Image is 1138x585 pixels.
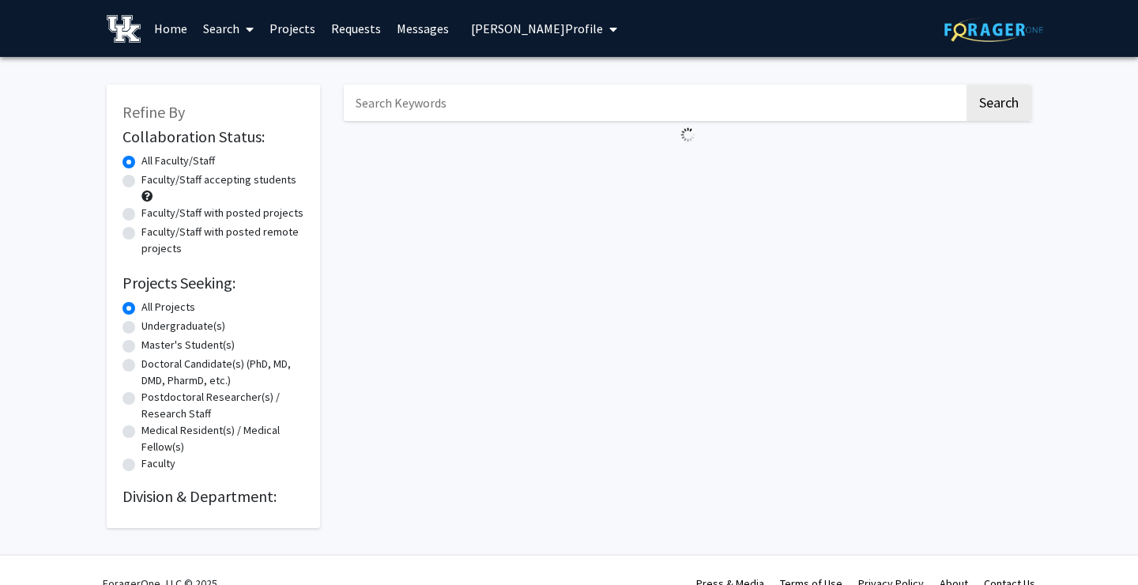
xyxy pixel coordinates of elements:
[141,337,235,353] label: Master's Student(s)
[141,455,175,472] label: Faculty
[141,422,304,455] label: Medical Resident(s) / Medical Fellow(s)
[262,1,323,56] a: Projects
[122,102,185,122] span: Refine By
[944,17,1043,42] img: ForagerOne Logo
[141,318,225,334] label: Undergraduate(s)
[141,153,215,169] label: All Faculty/Staff
[141,205,303,221] label: Faculty/Staff with posted projects
[122,127,304,146] h2: Collaboration Status:
[389,1,457,56] a: Messages
[141,389,304,422] label: Postdoctoral Researcher(s) / Research Staff
[967,85,1031,121] button: Search
[146,1,195,56] a: Home
[344,149,1031,185] nav: Page navigation
[323,1,389,56] a: Requests
[471,21,603,36] span: [PERSON_NAME] Profile
[141,224,304,257] label: Faculty/Staff with posted remote projects
[141,356,304,389] label: Doctoral Candidate(s) (PhD, MD, DMD, PharmD, etc.)
[674,121,702,149] img: Loading
[122,487,304,506] h2: Division & Department:
[122,274,304,292] h2: Projects Seeking:
[107,15,141,43] img: University of Kentucky Logo
[141,299,195,315] label: All Projects
[344,85,964,121] input: Search Keywords
[195,1,262,56] a: Search
[141,172,296,188] label: Faculty/Staff accepting students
